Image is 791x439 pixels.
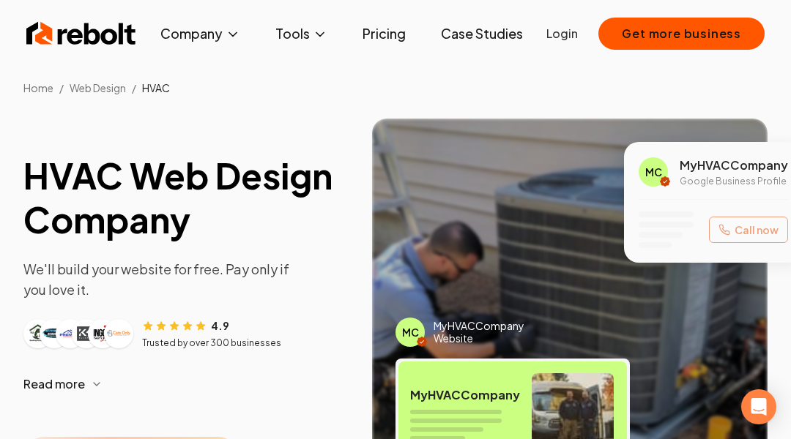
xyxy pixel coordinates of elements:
img: Customer logo 4 [75,322,98,345]
img: Customer logo 1 [26,322,50,345]
a: Login [546,25,578,42]
span: Read more [23,375,85,393]
button: Company [149,19,252,48]
a: Pricing [351,19,417,48]
button: Get more business [598,18,765,50]
img: Customer logo 3 [59,322,82,345]
div: Customer logos [23,319,133,348]
h1: HVAC Web Design Company [23,154,349,241]
a: Case Studies [429,19,535,48]
span: MC [645,165,662,179]
img: Customer logo 6 [107,322,130,345]
button: Read more [23,367,349,402]
img: Customer logo 5 [91,322,114,345]
img: Customer logo 2 [42,322,66,345]
div: Rating: 4.9 out of 5 stars [142,318,229,333]
span: My HVAC Company [680,157,788,174]
p: Trusted by over 300 businesses [142,337,281,349]
div: Open Intercom Messenger [741,389,776,424]
span: Web Design [70,81,126,94]
img: Rebolt Logo [26,19,136,48]
span: HVAC [142,81,170,94]
span: MC [402,325,419,339]
article: Customer reviews [23,318,349,349]
span: My HVAC Company [410,388,520,402]
span: 4.9 [211,318,229,333]
p: We'll build your website for free. Pay only if you love it. [23,259,349,300]
a: Home [23,81,53,94]
button: Tools [264,19,339,48]
p: Google Business Profile [680,176,788,187]
li: / [132,80,136,95]
li: / [59,80,64,95]
span: My HVAC Company Website [434,320,552,345]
